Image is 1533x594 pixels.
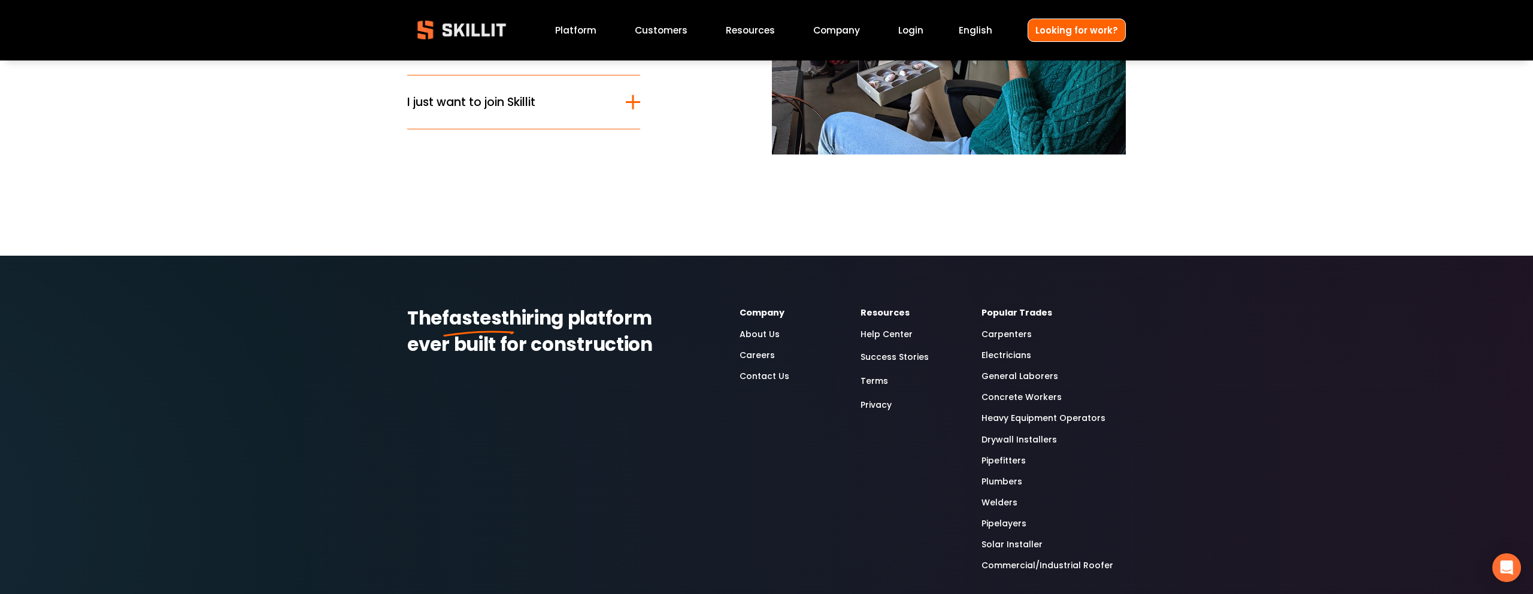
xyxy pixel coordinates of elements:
[981,454,1026,468] a: Pipefitters
[407,93,626,111] span: I just want to join Skillit
[959,23,992,37] span: English
[981,411,1105,425] a: Heavy Equipment Operators
[861,306,910,321] strong: Resources
[981,517,1026,531] a: Pipelayers
[407,304,442,336] strong: The
[740,348,775,362] a: Careers
[981,538,1043,551] a: Solar Installer
[726,23,775,37] span: Resources
[981,306,1052,321] strong: Popular Trades
[442,304,509,336] strong: fastest
[740,306,784,321] strong: Company
[981,433,1057,447] a: Drywall Installers
[981,348,1031,362] a: Electricians
[407,12,516,48] img: Skillit
[407,304,656,362] strong: hiring platform ever built for construction
[1028,19,1126,42] a: Looking for work?
[1492,553,1521,582] div: Open Intercom Messenger
[861,373,888,389] a: Terms
[740,328,780,341] a: About Us
[981,496,1017,510] a: Welders
[898,22,923,38] a: Login
[555,22,596,38] a: Platform
[407,75,640,129] button: I just want to join Skillit
[740,369,789,383] a: Contact Us
[726,22,775,38] a: folder dropdown
[813,22,860,38] a: Company
[861,397,892,413] a: Privacy
[635,22,687,38] a: Customers
[861,328,913,341] a: Help Center
[861,349,929,365] a: Success Stories
[981,328,1032,341] a: Carpenters
[981,390,1062,404] a: Concrete Workers
[981,369,1058,383] a: General Laborers
[407,40,626,57] span: Direct Marketing Representative
[981,475,1022,489] a: Plumbers
[407,22,640,75] button: Direct Marketing Representative
[981,559,1113,572] a: Commercial/Industrial Roofer
[959,22,992,38] div: language picker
